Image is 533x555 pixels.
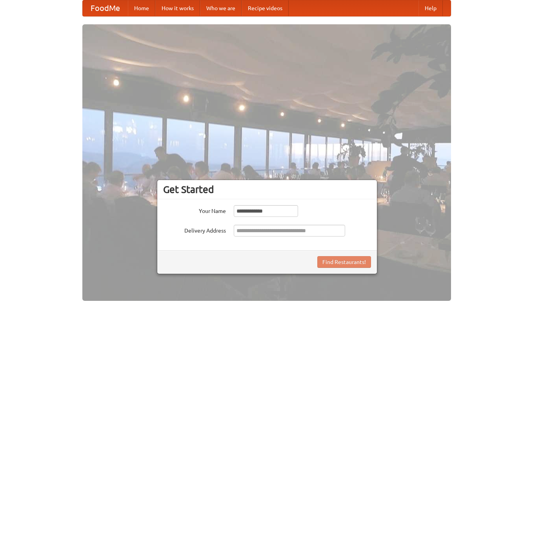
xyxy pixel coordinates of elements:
[83,0,128,16] a: FoodMe
[128,0,155,16] a: Home
[163,184,371,195] h3: Get Started
[242,0,289,16] a: Recipe videos
[200,0,242,16] a: Who we are
[418,0,443,16] a: Help
[163,225,226,235] label: Delivery Address
[155,0,200,16] a: How it works
[317,256,371,268] button: Find Restaurants!
[163,205,226,215] label: Your Name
